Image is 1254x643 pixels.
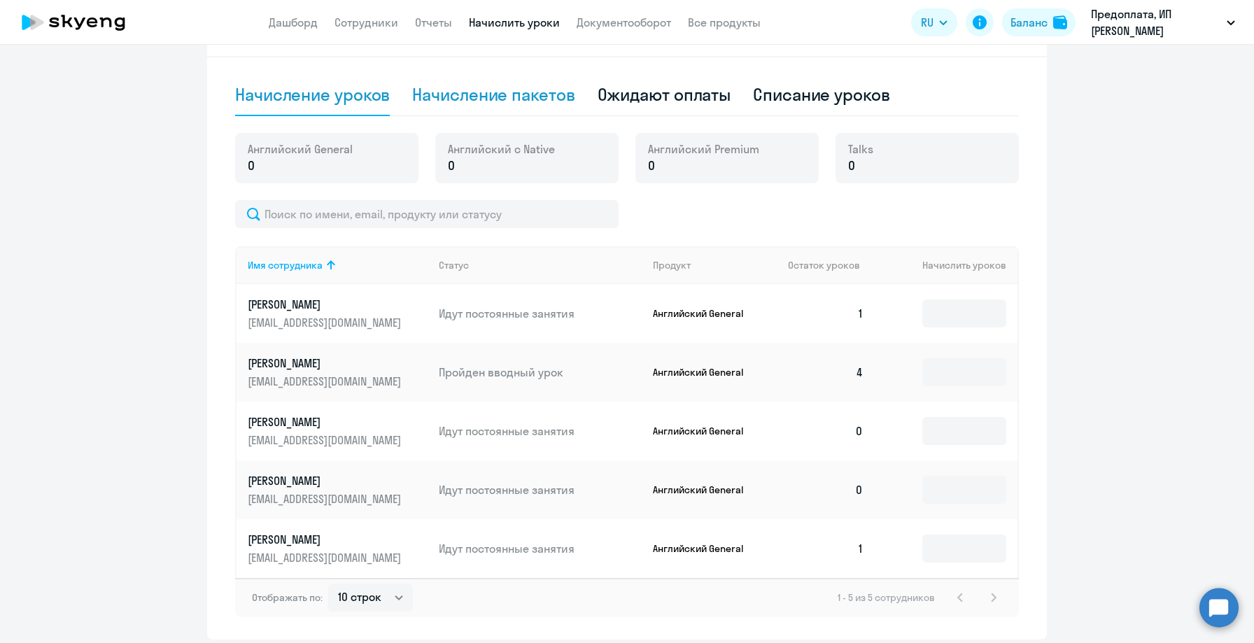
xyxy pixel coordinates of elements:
[248,532,428,565] a: [PERSON_NAME][EMAIL_ADDRESS][DOMAIN_NAME]
[1084,6,1242,39] button: Предоплата, ИП [PERSON_NAME]
[777,460,875,519] td: 0
[248,157,255,175] span: 0
[248,532,404,547] p: [PERSON_NAME]
[777,519,875,578] td: 1
[248,259,428,271] div: Имя сотрудника
[788,259,860,271] span: Остаток уроков
[439,259,642,271] div: Статус
[248,355,428,389] a: [PERSON_NAME][EMAIL_ADDRESS][DOMAIN_NAME]
[753,83,890,106] div: Списание уроков
[648,141,759,157] span: Английский Premium
[653,366,758,379] p: Английский General
[439,365,642,380] p: Пройден вводный урок
[248,473,428,507] a: [PERSON_NAME][EMAIL_ADDRESS][DOMAIN_NAME]
[412,83,575,106] div: Начисление пакетов
[248,355,404,371] p: [PERSON_NAME]
[911,8,957,36] button: RU
[248,259,323,271] div: Имя сотрудника
[1010,14,1048,31] div: Баланс
[653,307,758,320] p: Английский General
[1053,15,1067,29] img: balance
[653,259,777,271] div: Продукт
[415,15,452,29] a: Отчеты
[248,550,404,565] p: [EMAIL_ADDRESS][DOMAIN_NAME]
[653,483,758,496] p: Английский General
[875,246,1017,284] th: Начислить уроков
[439,482,642,497] p: Идут постоянные занятия
[248,473,404,488] p: [PERSON_NAME]
[653,425,758,437] p: Английский General
[235,83,390,106] div: Начисление уроков
[269,15,318,29] a: Дашборд
[848,157,855,175] span: 0
[788,259,875,271] div: Остаток уроков
[653,259,691,271] div: Продукт
[439,306,642,321] p: Идут постоянные занятия
[598,83,731,106] div: Ожидают оплаты
[448,141,555,157] span: Английский с Native
[848,141,873,157] span: Talks
[248,297,428,330] a: [PERSON_NAME][EMAIL_ADDRESS][DOMAIN_NAME]
[838,591,935,604] span: 1 - 5 из 5 сотрудников
[1002,8,1076,36] button: Балансbalance
[1091,6,1221,39] p: Предоплата, ИП [PERSON_NAME]
[252,591,323,604] span: Отображать по:
[448,157,455,175] span: 0
[248,374,404,389] p: [EMAIL_ADDRESS][DOMAIN_NAME]
[235,200,619,228] input: Поиск по имени, email, продукту или статусу
[248,141,353,157] span: Английский General
[248,414,404,430] p: [PERSON_NAME]
[439,541,642,556] p: Идут постоянные занятия
[439,423,642,439] p: Идут постоянные занятия
[777,284,875,343] td: 1
[648,157,655,175] span: 0
[688,15,761,29] a: Все продукты
[777,402,875,460] td: 0
[653,542,758,555] p: Английский General
[248,297,404,312] p: [PERSON_NAME]
[248,491,404,507] p: [EMAIL_ADDRESS][DOMAIN_NAME]
[777,343,875,402] td: 4
[248,315,404,330] p: [EMAIL_ADDRESS][DOMAIN_NAME]
[921,14,934,31] span: RU
[248,414,428,448] a: [PERSON_NAME][EMAIL_ADDRESS][DOMAIN_NAME]
[469,15,560,29] a: Начислить уроки
[248,432,404,448] p: [EMAIL_ADDRESS][DOMAIN_NAME]
[439,259,469,271] div: Статус
[577,15,671,29] a: Документооборот
[334,15,398,29] a: Сотрудники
